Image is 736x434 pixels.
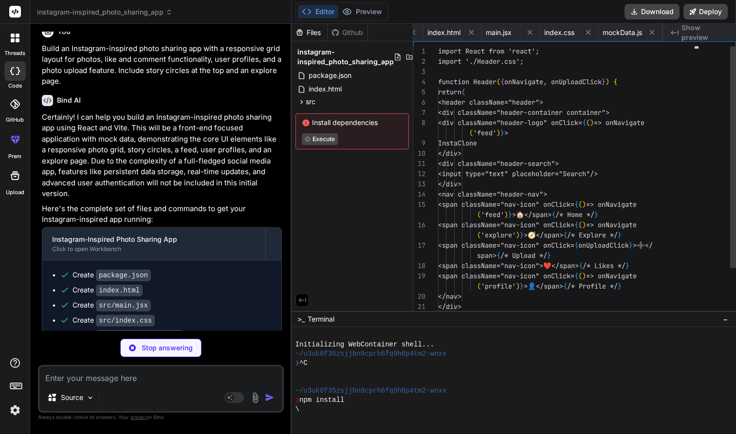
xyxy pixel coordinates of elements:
span: main.jsx [486,28,512,37]
span: => onNavigate [586,220,637,229]
div: 11 [413,159,425,169]
div: 1 [413,46,425,56]
code: index.html [96,285,143,296]
span: 'profile' [481,282,516,290]
span: { [613,77,617,86]
div: 17 [413,240,425,251]
span: <span className="nav-icon" onClick= [438,220,574,229]
span: ) [606,77,609,86]
span: } [520,282,524,290]
span: onUploadClick [578,241,629,250]
code: src/index.css [96,315,155,326]
span: { [563,282,567,290]
div: Create [73,315,155,325]
div: 3 [413,67,425,77]
span: } [618,282,622,290]
img: Pick Models [86,394,94,402]
label: prem [8,152,21,161]
span: ) [516,231,520,239]
span: <div className="header-search"> [438,159,559,168]
img: icon [265,393,275,402]
label: code [8,82,22,90]
span: </div> [438,149,461,158]
span: onNavigate, onUploadClick [504,77,602,86]
p: Source [61,393,83,402]
button: Download [625,4,680,19]
div: Create [73,300,151,310]
img: attachment [250,392,261,403]
div: Create [73,330,184,341]
p: Certainly! I can help you build an Instagram-inspired photo sharing app using React and Vite. Thi... [42,112,282,199]
span: <span className="nav-icon" onClick= [438,241,574,250]
span: span> [477,251,497,260]
span: ) [582,271,586,280]
div: 10 [413,148,425,159]
p: Here's the complete set of files and commands to get your Instagram-inspired app running: [42,203,282,225]
button: Deploy [683,4,728,19]
span: { [563,231,567,239]
code: src/data/mockData.js [96,330,184,342]
span: <input type="text" placeholder="Search" [438,169,590,178]
code: src/main.jsx [96,300,151,311]
span: { [552,210,555,219]
button: − [721,311,730,327]
span: ( [586,118,590,127]
span: import React from 'react'; [438,47,539,55]
span: </div> [438,302,461,311]
span: ) [590,118,594,127]
label: threads [4,49,25,57]
div: 12 [413,169,425,179]
span: Install dependencies [302,118,403,127]
h6: Bind AI [57,95,81,105]
span: } [547,251,551,260]
div: 9 [413,138,425,148]
div: Create [73,270,151,280]
span: => onNavigate [594,118,644,127]
span: { [574,241,578,250]
span: >🧭</span> [524,231,563,239]
span: ) [516,282,520,290]
div: 2 [413,56,425,67]
div: 5 [413,87,425,97]
span: ( [461,88,465,96]
span: } [508,210,512,219]
div: 7 [413,108,425,118]
h6: You [57,27,71,36]
span: ~/u3uk0f35zsjjbn9cprh6fq9h0p4tm2-wnxx [295,349,447,359]
span: >👤</span> [524,282,563,290]
label: Upload [6,188,24,197]
span: } [520,231,524,239]
span: <span className="nav-icon">❤️</span> [438,261,579,270]
span: { [497,251,500,260]
span: ( [477,210,481,219]
p: Build an Instagram-inspired photo sharing app with a responsive grid layout for photos, like and ... [42,43,282,87]
span: ) [582,220,586,229]
button: Execute [302,133,338,145]
img: settings [7,402,23,418]
span: ( [477,231,481,239]
span: } [500,128,504,137]
span: /* Profile */ [567,282,618,290]
span: >_ [297,314,305,324]
span: 'feed' [481,210,504,219]
span: <div className="header-container container"> [438,108,609,117]
span: => onNavigate [586,271,637,280]
p: Always double-check its answers. Your in Bind [38,413,284,422]
span: 'explore' [481,231,516,239]
span: privacy [130,414,148,420]
span: { [574,200,578,209]
div: 20 [413,291,425,302]
div: Files [292,28,327,37]
div: 6 [413,97,425,108]
div: 19 [413,271,425,281]
span: return [438,88,461,96]
button: Editor [298,5,338,18]
span: <header className="header"> [438,98,543,107]
span: instagram-inspired_photo_sharing_app [37,7,172,17]
span: ❯ [295,396,299,405]
span: ) [582,200,586,209]
span: ( [578,200,582,209]
span: ( [578,271,582,280]
span: /* Explore */ [567,231,618,239]
span: { [574,271,578,280]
